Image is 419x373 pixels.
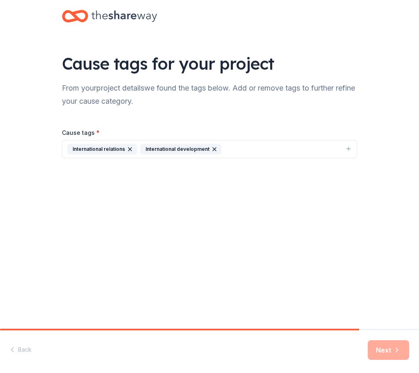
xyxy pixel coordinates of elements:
div: From your project details we found the tags below. Add or remove tags to further refine your caus... [62,82,357,108]
button: International relationsInternational development [62,140,357,158]
div: Cause tags for your project [62,52,357,75]
label: Cause tags [62,129,100,137]
div: International relations [67,144,137,155]
div: International development [140,144,221,155]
